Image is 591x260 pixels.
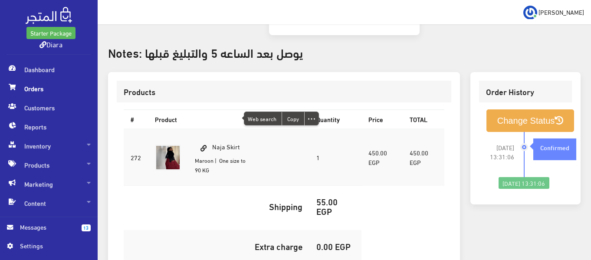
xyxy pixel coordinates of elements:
a: Starter Package [26,27,76,39]
span: 13 [82,224,91,231]
a: Settings [7,241,91,255]
span: Products [7,155,91,174]
span: Web search [244,112,282,125]
iframe: Drift Widget Chat Controller [548,201,581,234]
span: Messages [20,222,75,232]
div: [DATE] 13:31:06 [499,177,549,189]
h5: Extra charge [131,241,302,251]
th: TOTAL [403,110,444,129]
span: Settings [20,241,83,250]
strong: Confirmed [540,142,569,152]
th: Price [361,110,403,129]
span: Customers [7,98,91,117]
span: [PERSON_NAME] [538,7,584,17]
td: 272 [124,129,148,185]
td: 450.00 EGP [361,129,403,185]
span: Dashboard [7,60,91,79]
h3: Notes: يوصل بعد الساعه 5 والتبليغ قبلها [108,46,581,59]
span: Content [7,194,91,213]
h5: Shipping [131,201,302,211]
h5: 55.00 EGP [316,197,355,216]
a: 13 Messages [7,222,91,241]
span: Inventory [7,136,91,155]
img: ... [523,6,537,20]
th: Model [279,110,309,129]
span: Marketing [7,174,91,194]
div: Copy [282,112,304,125]
td: 1 [309,129,361,185]
small: Maroon [195,155,213,165]
a: Diara [39,38,62,50]
h3: Products [124,88,444,96]
span: Orders [7,79,91,98]
th: Product [148,110,253,129]
td: Naja Skirt [188,129,253,185]
a: ... [PERSON_NAME] [523,5,584,19]
td: 450.00 EGP [403,129,444,185]
th: SKU [253,110,279,129]
img: . [26,7,72,24]
span: Reports [7,117,91,136]
span: [DATE] 13:31:06 [486,143,515,162]
th: Quantity [309,110,361,129]
th: # [124,110,148,129]
button: Change Status [486,109,575,132]
small: | One size to 90 KG [195,155,246,175]
h3: Order History [486,88,565,96]
h5: 0.00 EGP [316,241,355,251]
